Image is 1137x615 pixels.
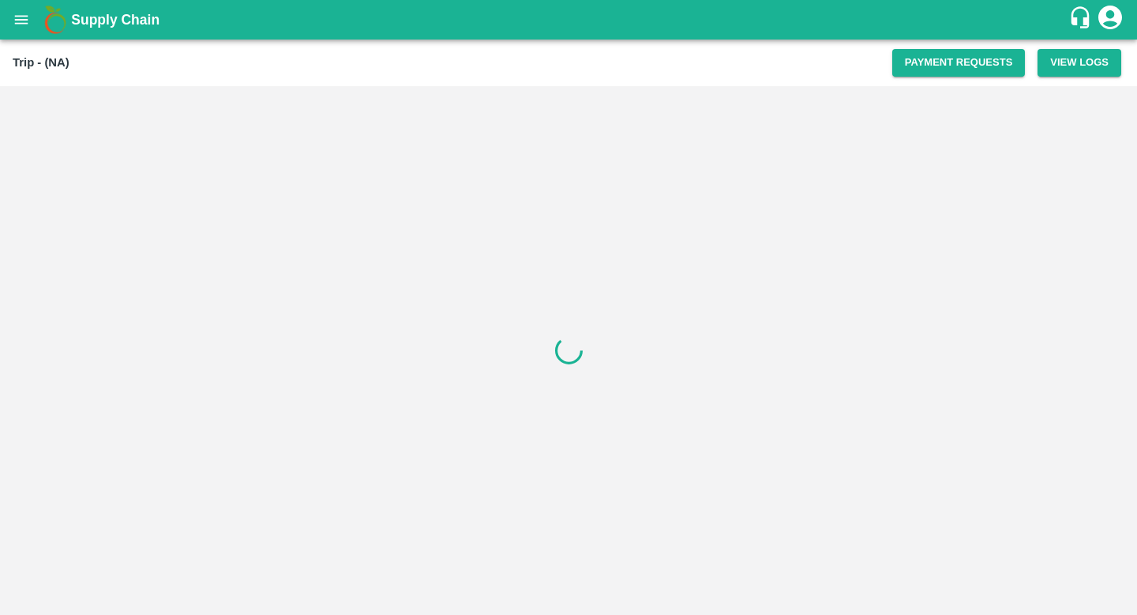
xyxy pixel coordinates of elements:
button: open drawer [3,2,39,38]
div: customer-support [1068,6,1096,34]
button: View Logs [1038,49,1121,77]
div: account of current user [1096,3,1124,36]
a: Supply Chain [71,9,1068,31]
b: Supply Chain [71,12,159,28]
b: Trip - (NA) [13,56,69,69]
img: logo [39,4,71,36]
button: Payment Requests [892,49,1026,77]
